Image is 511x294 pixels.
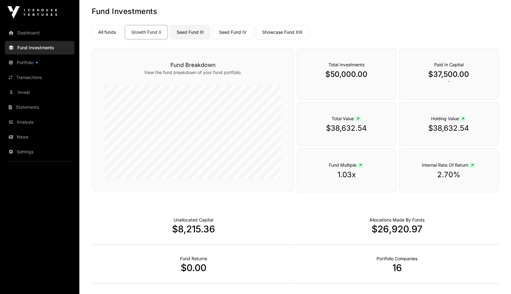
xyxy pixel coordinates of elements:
span: Fund Multiple [329,162,364,168]
a: Seed Fund IV [213,25,253,39]
a: Showcase Fund XIII [256,25,309,39]
a: Settings [5,145,74,159]
p: $0.00 [92,262,295,273]
h1: Fund Investments [92,7,499,16]
div: ` [399,48,499,99]
a: Growth Fund II [125,25,168,39]
p: 16 [295,262,499,273]
img: Icehouse Ventures Logo [7,6,57,19]
span: Holding Value [431,116,467,121]
a: Statements [5,100,74,114]
p: $38,632.54 [412,123,486,133]
span: Total Investments [328,62,364,67]
p: $37,500.00 [412,69,486,79]
span: Paid In Capital [434,62,464,67]
p: Number of Companies Deployed Into [377,256,417,262]
p: Capital Deployed Into Companies [369,217,425,223]
a: Invest [5,86,74,99]
p: $26,920.97 [295,223,499,235]
a: All funds [92,25,122,39]
a: Fund Investments [5,41,74,55]
span: Internal Rate Of Return [422,162,476,168]
p: 1.03x [309,170,384,180]
a: Analysis [5,115,74,129]
h3: Fund Breakdown [104,61,281,69]
p: $50,000.00 [309,69,384,79]
p: View the fund breakdown of your fund portfolio. [104,69,281,76]
span: Total Value [332,116,362,121]
p: $8,215.36 [92,223,295,235]
a: Dashboard [5,26,74,40]
a: Transactions [5,71,74,84]
iframe: Chat Widget [480,264,511,294]
p: Realised Returns from Funds [180,256,207,262]
a: Portfolio [5,56,74,69]
p: Cash not yet allocated [174,217,213,223]
p: 2.70% [412,170,486,180]
a: Seed Fund III [170,25,210,39]
a: News [5,130,74,144]
p: $38,632.54 [309,123,384,133]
